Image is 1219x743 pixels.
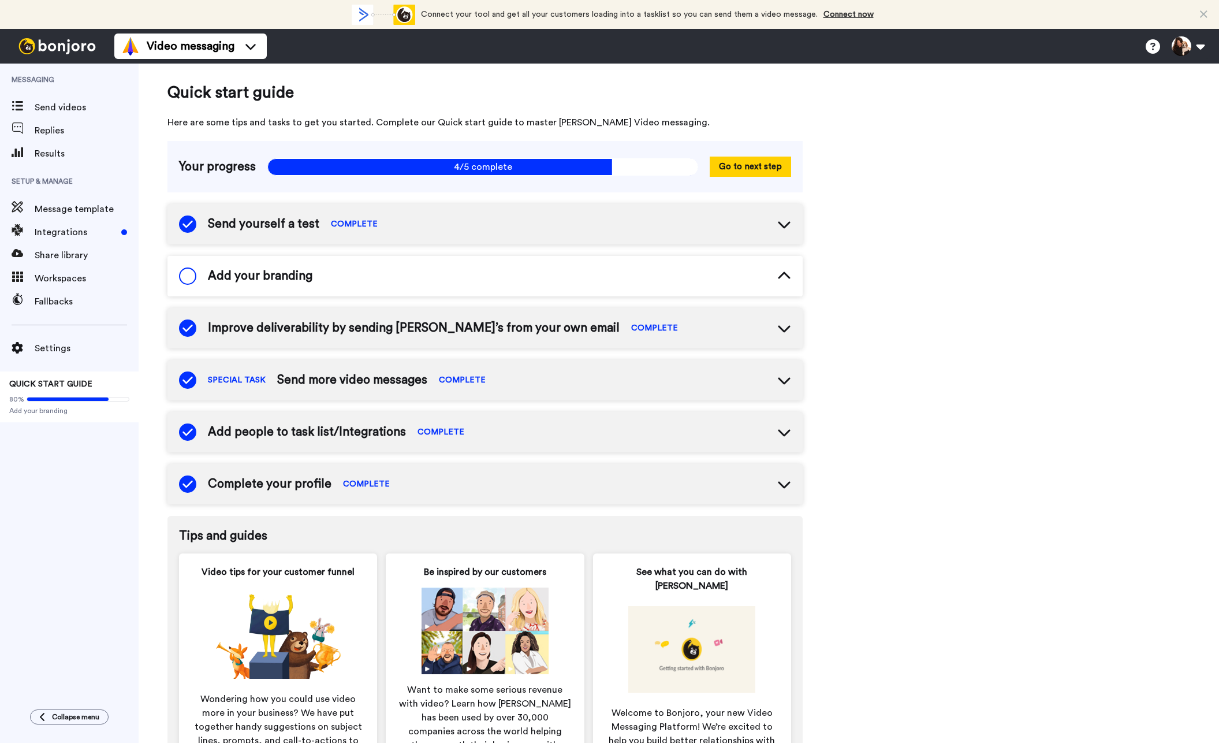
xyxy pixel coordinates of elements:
[424,565,546,579] span: Be inspired by our customers
[267,158,698,176] span: 4/5 complete
[343,478,390,490] span: COMPLETE
[35,124,139,138] span: Replies
[147,38,234,54] span: Video messaging
[9,406,129,415] span: Add your branding
[179,527,791,545] span: Tips and guides
[208,216,319,233] span: Send yourself a test
[35,341,139,355] span: Settings
[823,10,874,18] a: Connect now
[215,592,342,679] img: 8725903760688d899ef9d3e32c052ff7.png
[121,37,140,55] img: vm-color.svg
[439,374,486,386] span: COMPLETE
[628,606,755,693] img: 5a8f5abc0fb89953aae505072feff9ce.png
[277,371,427,389] span: Send more video messages
[417,426,464,438] span: COMPLETE
[30,709,109,725] button: Collapse menu
[631,322,678,334] span: COMPLETE
[35,202,139,216] span: Message template
[35,101,139,114] span: Send videos
[422,588,549,674] img: 0fdd4f07dd902e11a943b9ee6221a0e0.png
[35,272,139,285] span: Workspaces
[167,81,803,104] span: Quick start guide
[35,295,139,309] span: Fallbacks
[208,423,406,441] span: Add people to task list/Integrations
[331,218,378,230] span: COMPLETE
[52,712,99,722] span: Collapse menu
[9,395,24,404] span: 80%
[208,374,266,386] span: SPECIAL TASK
[208,268,312,285] span: Add your branding
[179,158,256,176] span: Your progress
[35,147,139,161] span: Results
[352,5,415,25] div: animation
[605,565,780,593] span: See what you can do with [PERSON_NAME]
[208,320,620,337] span: Improve deliverability by sending [PERSON_NAME]’s from your own email
[421,10,818,18] span: Connect your tool and get all your customers loading into a tasklist so you can send them a video...
[14,38,100,54] img: bj-logo-header-white.svg
[202,565,355,579] span: Video tips for your customer funnel
[9,380,92,388] span: QUICK START GUIDE
[710,157,791,177] button: Go to next step
[35,248,139,262] span: Share library
[35,225,117,239] span: Integrations
[208,475,331,493] span: Complete your profile
[167,116,803,129] span: Here are some tips and tasks to get you started. Complete our Quick start guide to master [PERSON...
